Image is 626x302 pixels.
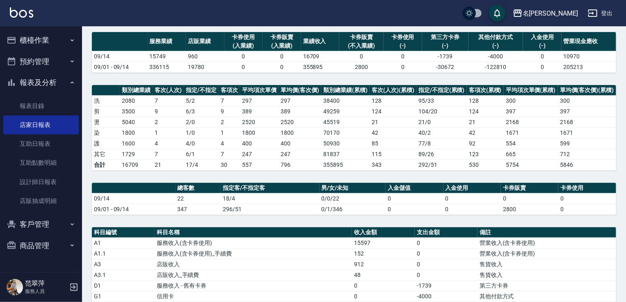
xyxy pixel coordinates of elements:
table: a dense table [92,32,616,73]
td: 7 [219,95,240,106]
div: 卡券販賣 [265,33,299,41]
td: 售貨收入 [477,270,616,280]
td: 1800 [120,127,153,138]
td: 洗 [92,95,120,106]
td: 128 [370,95,416,106]
td: -4000 [415,291,477,302]
th: 業績收入 [301,32,340,51]
td: 0 [443,193,501,204]
td: 0 [386,204,443,214]
th: 平均項次單價(累積) [504,85,558,96]
a: 互助點數明細 [3,153,79,172]
td: 21 [370,117,416,127]
td: 5040 [120,117,153,127]
th: 服務業績 [148,32,186,51]
td: 400 [279,138,321,149]
td: 17/4 [184,159,219,170]
td: 15597 [352,237,415,248]
td: 123 [467,149,504,159]
td: 0 [415,270,477,280]
td: 796 [279,159,321,170]
td: 其他付款方式 [477,291,616,302]
td: 336115 [148,62,186,72]
th: 總客數 [176,183,221,194]
td: 712 [558,149,616,159]
td: -122810 [468,62,523,72]
td: 355895 [321,159,370,170]
button: 客戶管理 [3,214,79,235]
div: (-) [471,41,521,50]
td: 9 [219,106,240,117]
td: 0 [339,51,384,62]
a: 店家日報表 [3,115,79,134]
td: 247 [279,149,321,159]
td: 6 / 1 [184,149,219,159]
td: 店販收入 [155,259,352,270]
th: 客項次(累積) [467,85,504,96]
td: 7 [153,149,184,159]
table: a dense table [92,183,616,215]
td: 85 [370,138,416,149]
div: 其他付款方式 [471,33,521,41]
td: 10970 [562,51,616,62]
td: 343 [370,159,416,170]
td: 530 [467,159,504,170]
h5: 范翠萍 [25,279,67,288]
td: 2800 [501,204,558,214]
td: 0 [415,259,477,270]
th: 卡券販賣 [501,183,558,194]
td: 第三方卡券 [477,280,616,291]
th: 類別總業績 [120,85,153,96]
td: 服務收入 - 舊有卡券 [155,280,352,291]
td: 389 [279,106,321,117]
img: Logo [10,7,33,18]
td: 1729 [120,149,153,159]
th: 客次(人次)(累積) [370,85,416,96]
td: 1600 [120,138,153,149]
td: 21 / 0 [416,117,467,127]
a: 報表目錄 [3,97,79,115]
td: 0 [558,193,616,204]
td: 2800 [339,62,384,72]
div: 名[PERSON_NAME] [523,8,578,18]
button: 登出 [585,6,616,21]
td: 5 / 2 [184,95,219,106]
td: 其它 [92,149,120,159]
td: 128 [467,95,504,106]
td: 燙 [92,117,120,127]
th: 科目編號 [92,227,155,238]
td: 7 [219,149,240,159]
img: Person [7,279,23,295]
td: 合計 [92,159,120,170]
td: 19780 [186,62,224,72]
td: 0 [558,204,616,214]
td: A3.1 [92,270,155,280]
td: 21 [153,159,184,170]
td: 16709 [301,51,340,62]
th: 備註 [477,227,616,238]
td: 2520 [279,117,321,127]
td: 0 [384,51,422,62]
td: 347 [176,204,221,214]
td: 397 [504,106,558,117]
td: 355895 [301,62,340,72]
td: -1739 [415,280,477,291]
td: A1.1 [92,248,155,259]
td: 292/51 [416,159,467,170]
td: 152 [352,248,415,259]
td: 4 / 0 [184,138,219,149]
td: 0 [224,51,263,62]
td: 09/01 - 09/14 [92,204,176,214]
td: 6 / 3 [184,106,219,117]
td: 0 [415,237,477,248]
th: 單均價(客次價)(累積) [558,85,616,96]
td: 554 [504,138,558,149]
div: 卡券販賣 [341,33,382,41]
td: 服務收入(含卡券使用) [155,237,352,248]
th: 入金儲值 [386,183,443,194]
td: 205213 [562,62,616,72]
td: 服務收入(含卡券使用)_手續費 [155,248,352,259]
td: 300 [558,95,616,106]
td: 297 [240,95,279,106]
th: 支出金額 [415,227,477,238]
